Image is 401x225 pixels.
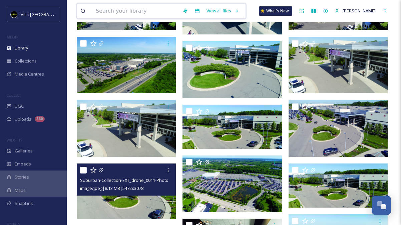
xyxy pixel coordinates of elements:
[203,4,242,17] a: View all files
[15,116,31,122] span: Uploads
[21,11,72,17] span: Visit [GEOGRAPHIC_DATA]
[15,200,33,207] span: SnapLink
[15,187,26,194] span: Maps
[7,34,18,39] span: MEDIA
[92,4,179,18] input: Search your library
[35,116,45,122] div: 380
[80,185,143,191] span: image/jpeg | 8.13 MB | 5472 x 3078
[7,93,21,98] span: COLLECT
[15,174,29,180] span: Stories
[289,100,389,157] img: Suburban-Collection-EXT_drone_0012-Photo_by_Bill_Bowen.JPG
[343,8,376,14] span: [PERSON_NAME]
[11,11,17,18] img: VISIT%20DETROIT%20LOGO%20-%20BLACK%20BACKGROUND.png
[372,196,391,215] button: Open Chat
[289,37,389,94] img: Suburban-Collection-EXT_drone_0014-Photo_by_Bill_Bowen.JPG
[182,105,283,149] img: Suburban-Collection-EXT_drone_0010-Photo_by_Bill_Bowen.JPG
[332,4,379,17] a: [PERSON_NAME]
[289,163,389,208] img: Suburban-Collection-EXT_drone_0010_Photo_Credit_Bill_Bowen.jpeg
[15,161,31,167] span: Embeds
[182,155,283,212] img: Suburban-Collection-EXT_drone_0005-Photo_by_Bill_Bowen.JPG
[77,37,177,94] img: Suburban-Collection-EXT_drone_0018-Photo_by_Bill_Bowen.JPG
[15,148,33,154] span: Galleries
[80,177,207,183] span: Suburban-Collection-EXT_drone_0011-Photo_by_Bill_Bowen.JPG
[182,41,283,98] img: Suburban-Collection-EXT_drone_0013-Photo_by_Bill_Bowen.JPG
[7,137,22,142] span: WIDGETS
[15,45,28,51] span: Library
[15,103,24,109] span: UGC
[15,71,44,77] span: Media Centres
[259,6,292,16] a: What's New
[15,58,37,64] span: Collections
[77,100,177,157] img: Suburban-Collection-EXT_drone_0014_Photo_Credit_Bill_Bowen.jpeg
